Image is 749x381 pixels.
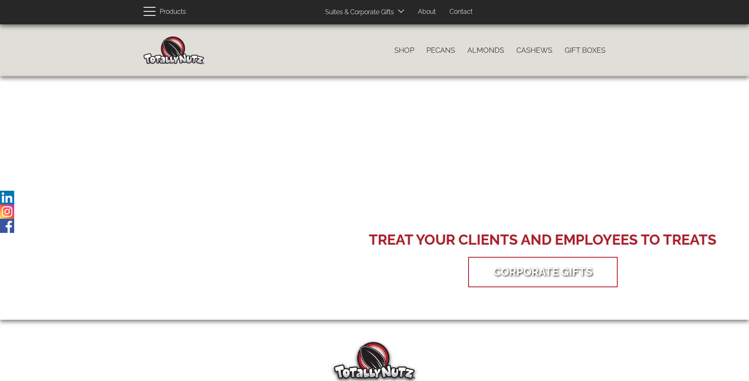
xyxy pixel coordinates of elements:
[388,42,420,59] a: Shop
[420,42,461,59] a: Pecans
[461,42,510,59] a: Almonds
[481,259,605,284] a: Corporate Gifts
[559,42,612,59] a: Gift Boxes
[510,42,559,59] a: Cashews
[334,342,415,379] img: Totally Nutz Logo
[143,37,204,64] img: Home
[443,4,479,20] a: Contact
[369,230,717,250] div: Treat your Clients and Employees to Treats
[319,4,396,20] a: Suites & Corporate Gifts
[412,4,442,20] a: About
[160,6,186,18] span: Products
